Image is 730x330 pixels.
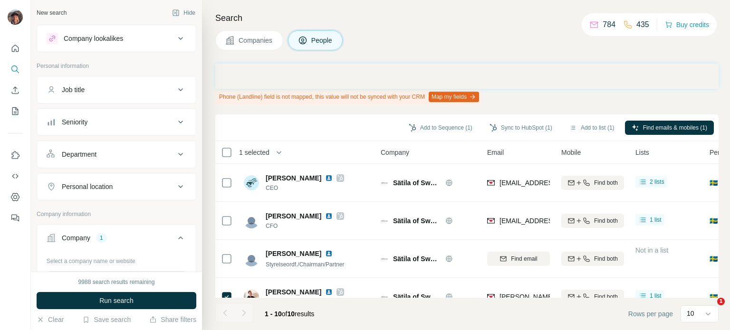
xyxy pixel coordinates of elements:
[149,315,196,324] button: Share filters
[483,121,559,135] button: Sync to HubSpot (1)
[511,255,537,263] span: Find email
[244,175,259,190] img: Avatar
[393,254,441,264] span: Sätila of Sweden AB
[561,176,624,190] button: Find both
[266,211,321,221] span: [PERSON_NAME]
[244,289,259,304] img: Avatar
[381,217,388,225] img: Logo of Sätila of Sweden AB
[561,214,624,228] button: Find both
[635,246,668,254] span: Not in a list
[282,310,288,318] span: of
[99,296,134,305] span: Run search
[635,148,649,157] span: Lists
[37,292,196,309] button: Run search
[325,250,333,257] img: LinkedIn logo
[499,179,612,187] span: [EMAIL_ADDRESS][DOMAIN_NAME]
[628,309,673,319] span: Rows per page
[62,233,90,243] div: Company
[37,27,196,50] button: Company lookalikes
[381,179,388,187] img: Logo of Sätila of Sweden AB
[239,148,269,157] span: 1 selected
[594,255,618,263] span: Find both
[381,148,409,157] span: Company
[603,19,615,30] p: 784
[650,178,664,186] span: 2 lists
[244,213,259,228] img: Avatar
[561,148,581,157] span: Mobile
[37,111,196,133] button: Seniority
[393,292,441,302] span: Sätila of Sweden AB
[266,222,344,230] span: CFO
[594,292,618,301] span: Find both
[37,62,196,70] p: Personal information
[717,298,725,305] span: 1
[266,298,344,306] span: E-handelsansvarig
[165,6,202,20] button: Hide
[499,293,722,301] span: [PERSON_NAME][EMAIL_ADDRESS][PERSON_NAME][DOMAIN_NAME]
[650,292,662,300] span: 1 list
[37,175,196,198] button: Personal location
[665,18,709,31] button: Buy credits
[266,261,344,268] span: Styrelseordf./Chairman/Partner
[62,117,87,127] div: Seniority
[239,36,273,45] span: Companies
[215,64,719,89] iframe: Banner
[594,217,618,225] span: Find both
[37,315,64,324] button: Clear
[487,252,550,266] button: Find email
[487,292,495,302] img: provider findymail logo
[393,216,441,226] span: Sätila of Sweden AB
[244,251,259,266] img: Avatar
[82,315,131,324] button: Save search
[37,226,196,253] button: Company1
[8,61,23,78] button: Search
[37,210,196,218] p: Company information
[265,310,314,318] span: results
[643,123,707,132] span: Find emails & mobiles (1)
[594,179,618,187] span: Find both
[325,288,333,296] img: LinkedIn logo
[561,290,624,304] button: Find both
[266,184,344,192] span: CEO
[78,278,155,286] div: 9988 search results remaining
[563,121,621,135] button: Add to list (1)
[487,178,495,188] img: provider findymail logo
[710,216,718,226] span: 🇸🇪
[687,309,694,318] p: 10
[8,168,23,185] button: Use Surfe API
[311,36,333,45] span: People
[381,293,388,301] img: Logo of Sätila of Sweden AB
[37,143,196,166] button: Department
[636,19,649,30] p: 435
[8,9,23,25] img: Avatar
[710,254,718,264] span: 🇸🇪
[8,103,23,120] button: My lists
[429,92,479,102] button: Map my fields
[325,174,333,182] img: LinkedIn logo
[266,249,321,258] span: [PERSON_NAME]
[402,121,479,135] button: Add to Sequence (1)
[710,292,718,302] span: 🇸🇪
[8,147,23,164] button: Use Surfe on LinkedIn
[47,253,186,265] div: Select a company name or website
[266,173,321,183] span: [PERSON_NAME]
[62,150,96,159] div: Department
[650,216,662,224] span: 1 list
[266,287,321,297] span: [PERSON_NAME]
[215,11,719,25] h4: Search
[62,182,113,191] div: Personal location
[710,178,718,188] span: 🇸🇪
[698,298,720,321] iframe: Intercom live chat
[325,212,333,220] img: LinkedIn logo
[625,121,714,135] button: Find emails & mobiles (1)
[96,234,107,242] div: 1
[561,252,624,266] button: Find both
[8,82,23,99] button: Enrich CSV
[215,89,481,105] div: Phone (Landline) field is not mapped, this value will not be synced with your CRM
[265,310,282,318] span: 1 - 10
[499,217,612,225] span: [EMAIL_ADDRESS][DOMAIN_NAME]
[37,9,67,17] div: New search
[487,148,504,157] span: Email
[64,34,123,43] div: Company lookalikes
[8,209,23,226] button: Feedback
